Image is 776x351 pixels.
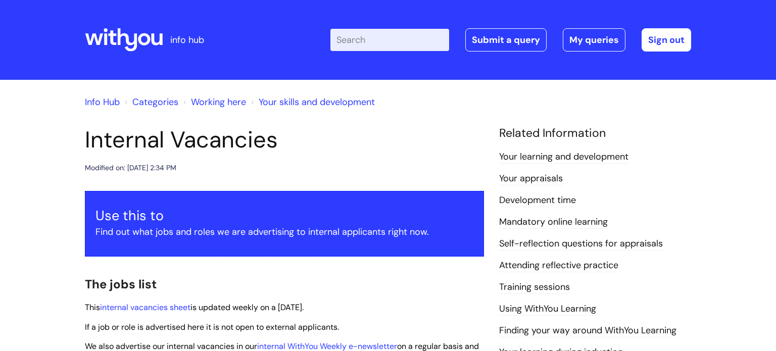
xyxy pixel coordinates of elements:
[85,322,339,332] span: If a job or role is advertised here it is not open to external applicants.
[249,94,375,110] li: Your skills and development
[330,28,691,52] div: | -
[499,259,618,272] a: Attending reflective practice
[499,281,570,294] a: Training sessions
[563,28,625,52] a: My queries
[95,224,473,240] p: Find out what jobs and roles we are advertising to internal applicants right now.
[499,324,676,337] a: Finding your way around WithYou Learning
[85,302,304,313] span: This is updated weekly on a [DATE].
[191,96,246,108] a: Working here
[499,151,628,164] a: Your learning and development
[499,172,563,185] a: Your appraisals
[499,194,576,207] a: Development time
[100,302,190,313] a: internal vacancies sheet
[259,96,375,108] a: Your skills and development
[330,29,449,51] input: Search
[465,28,547,52] a: Submit a query
[85,276,157,292] span: The jobs list
[499,237,663,250] a: Self-reflection questions for appraisals
[95,208,473,224] h3: Use this to
[499,126,691,140] h4: Related Information
[122,94,178,110] li: Solution home
[499,303,596,316] a: Using WithYou Learning
[170,32,204,48] p: info hub
[85,96,120,108] a: Info Hub
[181,94,246,110] li: Working here
[499,216,608,229] a: Mandatory online learning
[85,126,484,154] h1: Internal Vacancies
[642,28,691,52] a: Sign out
[85,162,176,174] div: Modified on: [DATE] 2:34 PM
[132,96,178,108] a: Categories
